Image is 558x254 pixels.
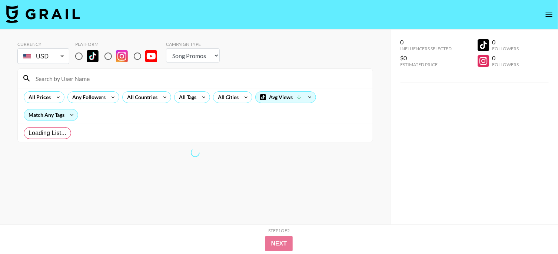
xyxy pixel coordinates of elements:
[175,92,198,103] div: All Tags
[542,7,557,22] button: open drawer
[256,92,316,103] div: Avg Views
[24,92,52,103] div: All Prices
[265,236,293,251] button: Next
[191,148,200,157] span: Refreshing exchangeRatesNew, lists, bookers, clients, countries, tags, cities, talent, talent...
[87,50,99,62] img: TikTok
[123,92,159,103] div: All Countries
[116,50,128,62] img: Instagram
[68,92,107,103] div: Any Followers
[29,129,66,138] span: Loading List...
[213,92,240,103] div: All Cities
[401,46,452,51] div: Influencers Selected
[145,50,157,62] img: YouTube
[6,5,80,23] img: Grail Talent
[492,46,519,51] div: Followers
[31,72,368,84] input: Search by User Name
[401,62,452,67] div: Estimated Price
[492,54,519,62] div: 0
[268,228,290,233] div: Step 1 of 2
[19,50,68,63] div: USD
[492,38,519,46] div: 0
[401,54,452,62] div: $0
[17,41,69,47] div: Currency
[24,109,78,121] div: Match Any Tags
[492,62,519,67] div: Followers
[166,41,220,47] div: Campaign Type
[401,38,452,46] div: 0
[75,41,163,47] div: Platform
